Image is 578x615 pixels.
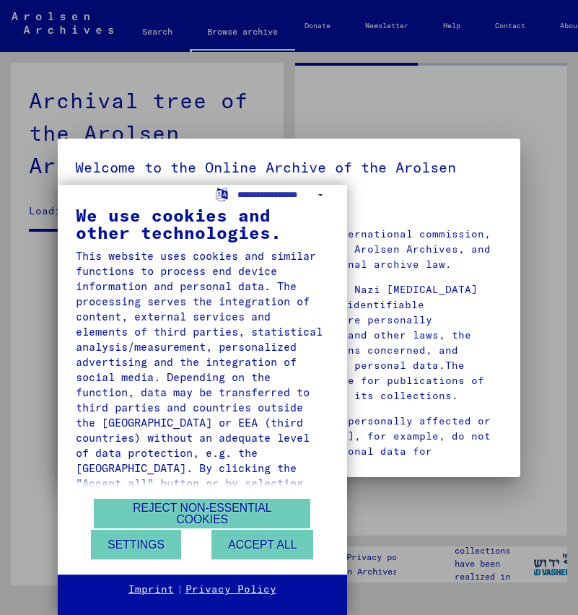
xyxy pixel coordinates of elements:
button: Accept all [211,530,313,559]
a: Imprint [128,583,174,597]
div: We use cookies and other technologies. [76,206,329,241]
div: This website uses cookies and similar functions to process end device information and personal da... [76,248,329,582]
a: Privacy Policy [185,583,276,597]
button: Settings [91,530,181,559]
button: Reject non-essential cookies [94,499,310,528]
